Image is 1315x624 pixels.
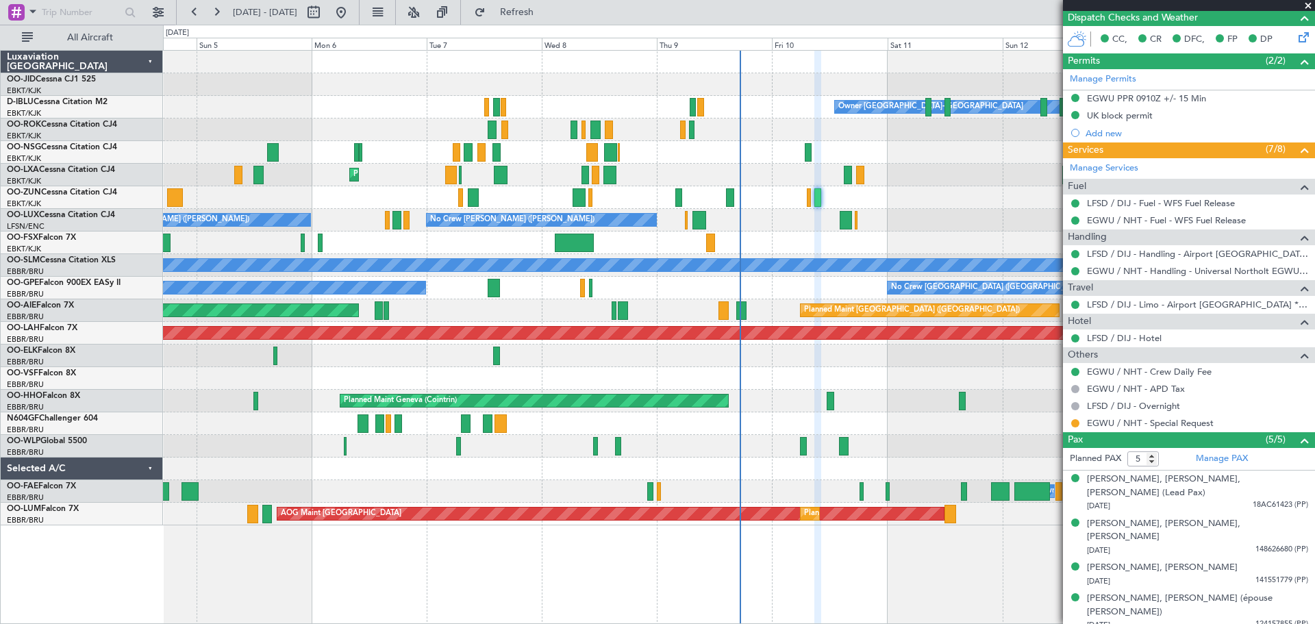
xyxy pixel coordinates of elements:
[7,447,44,458] a: EBBR/BRU
[233,6,297,18] span: [DATE] - [DATE]
[1068,280,1093,296] span: Travel
[1253,499,1308,511] span: 18AC61423 (PP)
[468,1,550,23] button: Refresh
[7,482,76,490] a: OO-FAEFalcon 7X
[1068,347,1098,363] span: Others
[1087,366,1212,377] a: EGWU / NHT - Crew Daily Fee
[7,324,40,332] span: OO-LAH
[7,312,44,322] a: EBBR/BRU
[1087,517,1308,544] div: [PERSON_NAME], [PERSON_NAME], [PERSON_NAME]
[7,425,44,435] a: EBBR/BRU
[1087,92,1206,104] div: EGWU PPR 0910Z +/- 15 Min
[1068,142,1103,158] span: Services
[7,369,76,377] a: OO-VSFFalcon 8X
[1087,501,1110,511] span: [DATE]
[7,392,42,400] span: OO-HHO
[1087,561,1238,575] div: [PERSON_NAME], [PERSON_NAME]
[7,334,44,345] a: EBBR/BRU
[7,211,39,219] span: OO-LUX
[85,210,249,230] div: No Crew [PERSON_NAME] ([PERSON_NAME])
[7,279,39,287] span: OO-GPE
[7,492,44,503] a: EBBR/BRU
[7,357,44,367] a: EBBR/BRU
[7,98,108,106] a: D-IBLUCessna Citation M2
[1087,592,1308,619] div: [PERSON_NAME], [PERSON_NAME] (épouse [PERSON_NAME])
[1184,33,1205,47] span: DFC,
[7,234,38,242] span: OO-FSX
[7,256,116,264] a: OO-SLMCessna Citation XLS
[353,164,513,185] div: Planned Maint Kortrijk-[GEOGRAPHIC_DATA]
[1112,33,1127,47] span: CC,
[1068,314,1091,329] span: Hotel
[7,369,38,377] span: OO-VSF
[7,266,44,277] a: EBBR/BRU
[7,143,117,151] a: OO-NSGCessna Citation CJ4
[7,121,41,129] span: OO-ROK
[838,97,1023,117] div: Owner [GEOGRAPHIC_DATA]-[GEOGRAPHIC_DATA]
[7,188,41,197] span: OO-ZUN
[7,166,39,174] span: OO-LXA
[7,143,41,151] span: OO-NSG
[1087,545,1110,556] span: [DATE]
[1086,127,1308,139] div: Add new
[804,300,1020,321] div: Planned Maint [GEOGRAPHIC_DATA] ([GEOGRAPHIC_DATA])
[7,279,121,287] a: OO-GPEFalcon 900EX EASy II
[7,414,98,423] a: N604GFChallenger 604
[7,402,44,412] a: EBBR/BRU
[1003,38,1118,50] div: Sun 12
[7,121,117,129] a: OO-ROKCessna Citation CJ4
[7,347,75,355] a: OO-ELKFalcon 8X
[15,27,149,49] button: All Aircraft
[772,38,887,50] div: Fri 10
[1087,197,1235,209] a: LFSD / DIJ - Fuel - WFS Fuel Release
[344,390,457,411] div: Planned Maint Geneva (Cointrin)
[7,324,77,332] a: OO-LAHFalcon 7X
[7,437,40,445] span: OO-WLP
[1255,575,1308,586] span: 141551779 (PP)
[7,75,96,84] a: OO-JIDCessna CJ1 525
[7,289,44,299] a: EBBR/BRU
[7,75,36,84] span: OO-JID
[7,98,34,106] span: D-IBLU
[7,234,76,242] a: OO-FSXFalcon 7X
[1087,248,1308,260] a: LFSD / DIJ - Handling - Airport [GEOGRAPHIC_DATA] **MyHandling** LFSD / DIJ
[1068,229,1107,245] span: Handling
[891,277,1120,298] div: No Crew [GEOGRAPHIC_DATA] ([GEOGRAPHIC_DATA] National)
[36,33,145,42] span: All Aircraft
[1087,214,1246,226] a: EGWU / NHT - Fuel - WFS Fuel Release
[7,256,40,264] span: OO-SLM
[7,379,44,390] a: EBBR/BRU
[488,8,546,17] span: Refresh
[7,301,74,310] a: OO-AIEFalcon 7X
[1150,33,1162,47] span: CR
[542,38,657,50] div: Wed 8
[1227,33,1238,47] span: FP
[7,188,117,197] a: OO-ZUNCessna Citation CJ4
[197,38,312,50] div: Sun 5
[1260,33,1273,47] span: DP
[1087,110,1153,121] div: UK block permit
[1087,473,1308,499] div: [PERSON_NAME], [PERSON_NAME], [PERSON_NAME] (Lead Pax)
[42,2,121,23] input: Trip Number
[7,392,80,400] a: OO-HHOFalcon 8X
[7,505,41,513] span: OO-LUM
[657,38,772,50] div: Thu 9
[312,38,427,50] div: Mon 6
[1087,576,1110,586] span: [DATE]
[7,515,44,525] a: EBBR/BRU
[7,153,41,164] a: EBKT/KJK
[888,38,1003,50] div: Sat 11
[1068,10,1198,26] span: Dispatch Checks and Weather
[1087,400,1180,412] a: LFSD / DIJ - Overnight
[804,503,1052,524] div: Planned Maint [GEOGRAPHIC_DATA] ([GEOGRAPHIC_DATA] National)
[7,505,79,513] a: OO-LUMFalcon 7X
[1087,299,1308,310] a: LFSD / DIJ - Limo - Airport [GEOGRAPHIC_DATA] **MyHandling** LFSD / DIJ
[7,482,38,490] span: OO-FAE
[166,27,189,39] div: [DATE]
[7,244,41,254] a: EBKT/KJK
[427,38,542,50] div: Tue 7
[1196,452,1248,466] a: Manage PAX
[7,176,41,186] a: EBKT/KJK
[1087,383,1185,395] a: EGWU / NHT - APD Tax
[1266,53,1286,68] span: (2/2)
